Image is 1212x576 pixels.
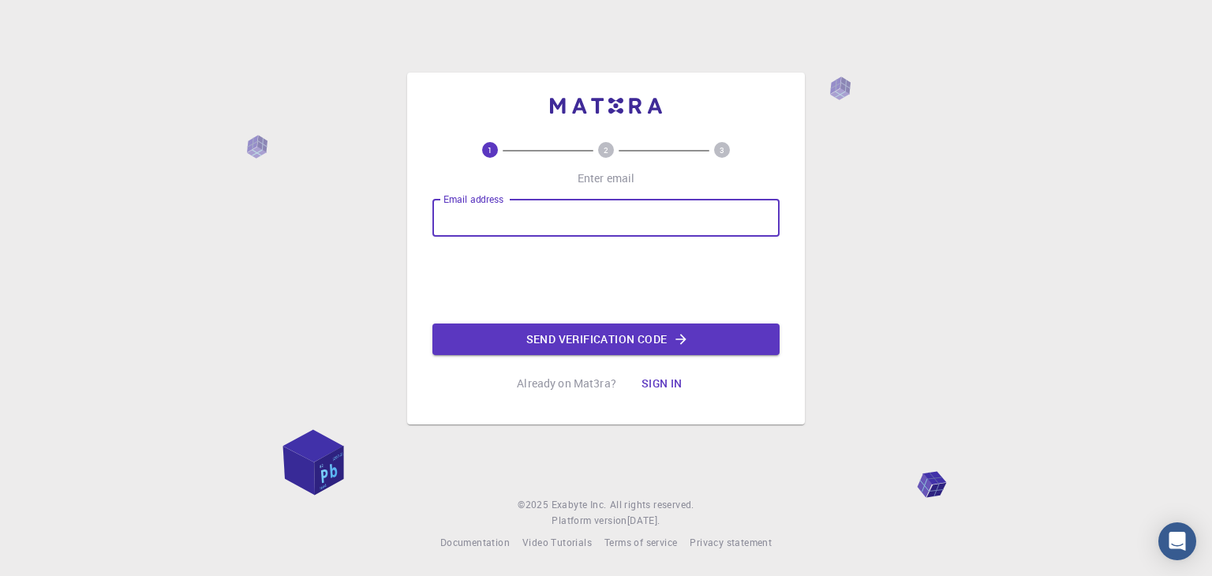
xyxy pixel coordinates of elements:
[552,513,627,529] span: Platform version
[604,144,608,155] text: 2
[720,144,724,155] text: 3
[522,536,592,548] span: Video Tutorials
[522,535,592,551] a: Video Tutorials
[627,514,660,526] span: [DATE] .
[690,536,772,548] span: Privacy statement
[518,497,551,513] span: © 2025
[610,497,694,513] span: All rights reserved.
[552,498,607,511] span: Exabyte Inc.
[432,324,780,355] button: Send verification code
[486,249,726,311] iframe: reCAPTCHA
[1158,522,1196,560] div: Open Intercom Messenger
[552,497,607,513] a: Exabyte Inc.
[690,535,772,551] a: Privacy statement
[578,170,635,186] p: Enter email
[627,513,660,529] a: [DATE].
[440,535,510,551] a: Documentation
[443,193,503,206] label: Email address
[488,144,492,155] text: 1
[629,368,695,399] button: Sign in
[517,376,616,391] p: Already on Mat3ra?
[604,536,677,548] span: Terms of service
[440,536,510,548] span: Documentation
[604,535,677,551] a: Terms of service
